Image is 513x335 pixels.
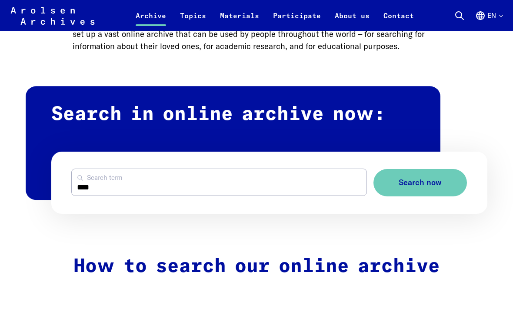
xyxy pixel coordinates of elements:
h2: How to search our online archive [73,256,440,279]
button: Search now [373,169,467,197]
a: Materials [213,10,266,31]
a: Topics [173,10,213,31]
button: English, language selection [475,10,503,31]
a: Contact [376,10,421,31]
a: Archive [129,10,173,31]
a: Participate [266,10,328,31]
a: About us [328,10,376,31]
span: Search now [399,179,442,188]
h2: Search in online archive now: [26,86,440,200]
nav: Primary [129,5,421,26]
